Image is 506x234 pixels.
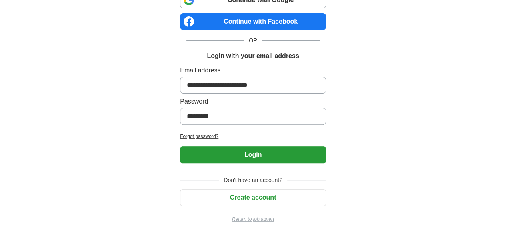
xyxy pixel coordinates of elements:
[244,36,262,45] span: OR
[180,97,326,106] label: Password
[180,133,326,140] a: Forgot password?
[180,189,326,206] button: Create account
[180,13,326,30] a: Continue with Facebook
[207,51,299,61] h1: Login with your email address
[180,66,326,75] label: Email address
[219,176,287,184] span: Don't have an account?
[180,194,326,201] a: Create account
[180,146,326,163] button: Login
[180,216,326,223] a: Return to job advert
